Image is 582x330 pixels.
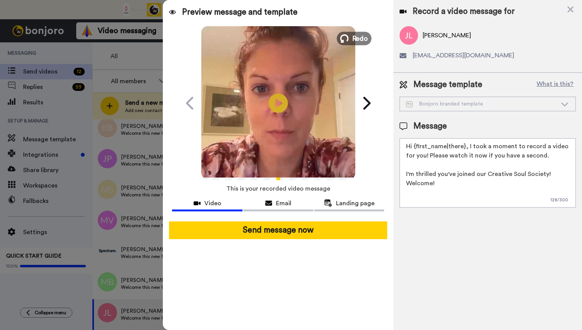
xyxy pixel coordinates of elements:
[33,30,133,37] p: Message from Amy, sent 6d ago
[276,199,291,208] span: Email
[226,180,330,197] span: This is your recorded video message
[413,121,447,132] span: Message
[406,101,413,107] img: Message-temps.svg
[33,22,133,30] p: Hi [PERSON_NAME], I’d love to ask you a quick question: If [PERSON_NAME] could introduce a new fe...
[17,23,30,35] img: Profile image for Amy
[169,221,387,239] button: Send message now
[400,138,576,208] textarea: Hi {first_name|there}, I took a moment to record a video for you! Please watch it now if you have...
[12,16,142,42] div: message notification from Amy, 6d ago. Hi Leah, I’d love to ask you a quick question: If Bonjoro ...
[406,100,557,108] div: Bonjoro branded template
[204,199,221,208] span: Video
[534,79,576,90] button: What is this?
[336,199,375,208] span: Landing page
[413,79,482,90] span: Message template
